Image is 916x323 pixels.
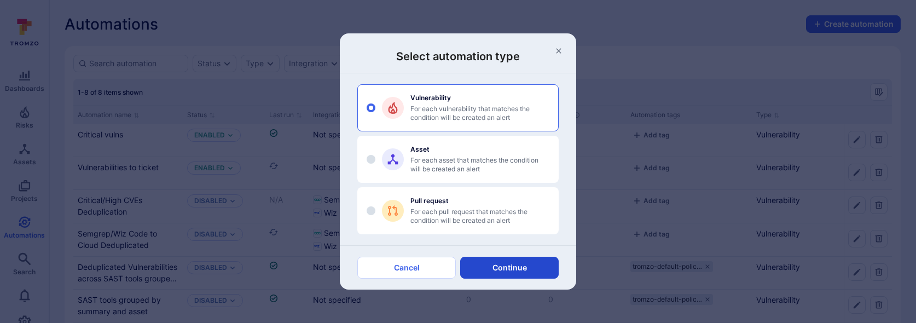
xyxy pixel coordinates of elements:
[357,257,456,279] button: Cancel
[357,84,559,131] label: option Vulnerability
[357,84,559,234] div: select automation type
[410,197,549,205] span: Pull request
[460,257,559,279] button: Continue
[357,49,559,64] h3: Select automation type
[410,94,549,102] span: Vulnerability
[410,105,549,122] span: For each vulnerability that matches the condition will be created an alert
[410,145,549,153] span: Asset
[410,207,549,225] span: For each pull request that matches the condition will be created an alert
[357,136,559,183] label: option Asset
[410,156,549,174] span: For each asset that matches the condition will be created an alert
[357,187,559,234] label: option Pull request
